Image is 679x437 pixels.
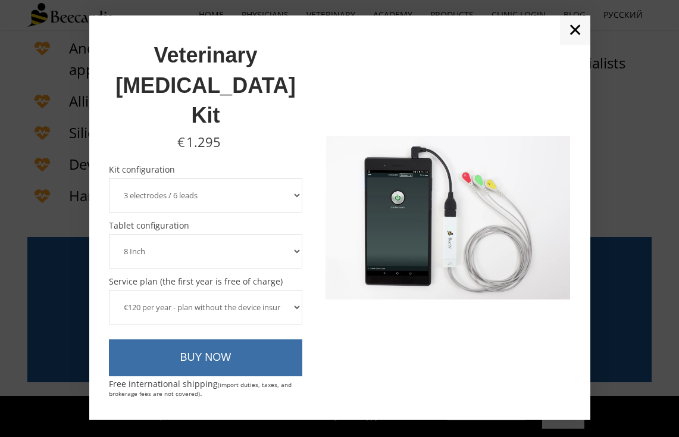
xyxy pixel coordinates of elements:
span: Veterinary [MEDICAL_DATA] Kit [115,43,296,127]
span: Tablet configuration [109,221,303,230]
select: Tablet configuration [109,234,303,269]
span: 1.295 [186,133,221,151]
span: Service plan (the first year is free of charge) [109,277,303,286]
a: ✕ [560,15,590,45]
a: BUY NOW [109,339,303,376]
span: € [177,133,185,151]
select: Kit configuration [109,178,303,213]
span: Free international shipping . [109,378,292,398]
span: (import duties, taxes, and brokerage fees are not covered) [109,380,292,398]
span: Kit configuration [109,166,303,174]
select: Service plan (the first year is free of charge) [109,290,303,324]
